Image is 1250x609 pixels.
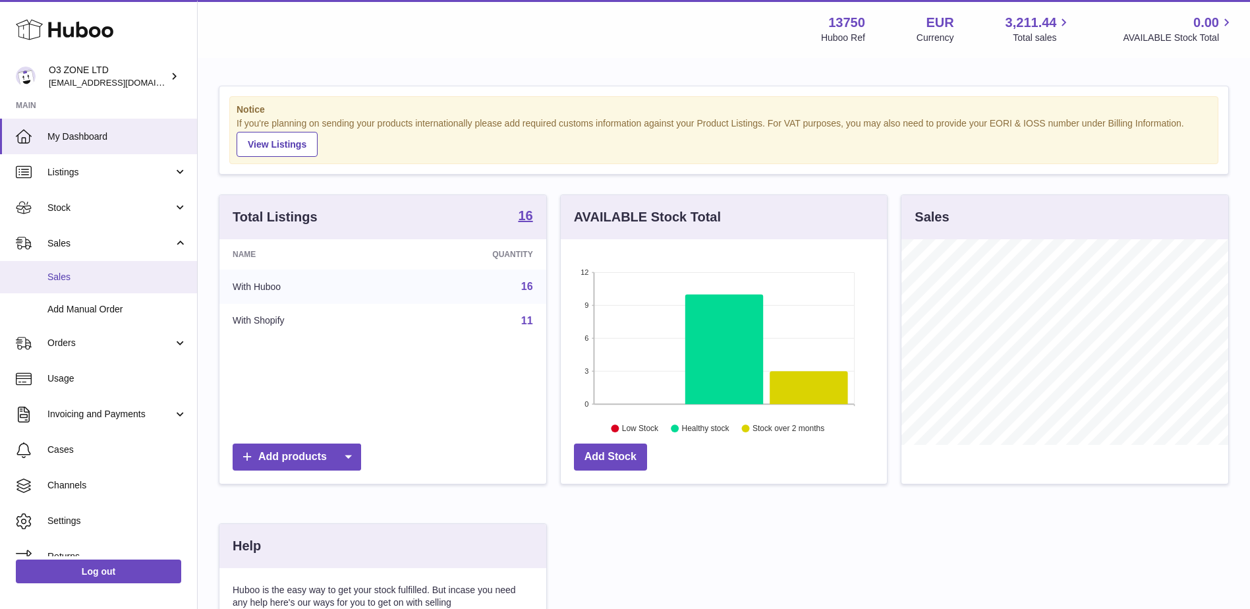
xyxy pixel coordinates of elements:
[926,14,953,32] strong: EUR
[233,208,318,226] h3: Total Listings
[47,303,187,316] span: Add Manual Order
[521,281,533,292] a: 16
[219,304,395,338] td: With Shopify
[574,208,721,226] h3: AVAILABLE Stock Total
[47,550,187,563] span: Returns
[518,209,532,222] strong: 16
[219,239,395,270] th: Name
[917,32,954,44] div: Currency
[622,424,659,433] text: Low Stock
[16,67,36,86] img: hello@o3zoneltd.co.uk
[681,424,729,433] text: Healthy stock
[47,166,173,179] span: Listings
[49,77,194,88] span: [EMAIL_ADDRESS][DOMAIN_NAME]
[49,64,167,89] div: O3 ZONE LTD
[233,444,361,471] a: Add products
[1006,14,1057,32] span: 3,211.44
[47,444,187,456] span: Cases
[395,239,546,270] th: Quantity
[915,208,949,226] h3: Sales
[581,268,588,276] text: 12
[47,202,173,214] span: Stock
[237,117,1211,157] div: If you're planning on sending your products internationally please add required customs informati...
[233,584,533,609] p: Huboo is the easy way to get your stock fulfilled. But incase you need any help here's our ways f...
[237,103,1211,116] strong: Notice
[828,14,865,32] strong: 13750
[821,32,865,44] div: Huboo Ref
[584,301,588,309] text: 9
[1123,32,1234,44] span: AVAILABLE Stock Total
[518,209,532,225] a: 16
[521,315,533,326] a: 11
[47,515,187,527] span: Settings
[219,270,395,304] td: With Huboo
[584,334,588,342] text: 6
[47,130,187,143] span: My Dashboard
[47,271,187,283] span: Sales
[753,424,824,433] text: Stock over 2 months
[584,400,588,408] text: 0
[1006,14,1072,44] a: 3,211.44 Total sales
[47,479,187,492] span: Channels
[1123,14,1234,44] a: 0.00 AVAILABLE Stock Total
[233,537,261,555] h3: Help
[47,337,173,349] span: Orders
[47,408,173,420] span: Invoicing and Payments
[574,444,647,471] a: Add Stock
[47,237,173,250] span: Sales
[584,367,588,375] text: 3
[1193,14,1219,32] span: 0.00
[16,560,181,583] a: Log out
[237,132,318,157] a: View Listings
[1013,32,1071,44] span: Total sales
[47,372,187,385] span: Usage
